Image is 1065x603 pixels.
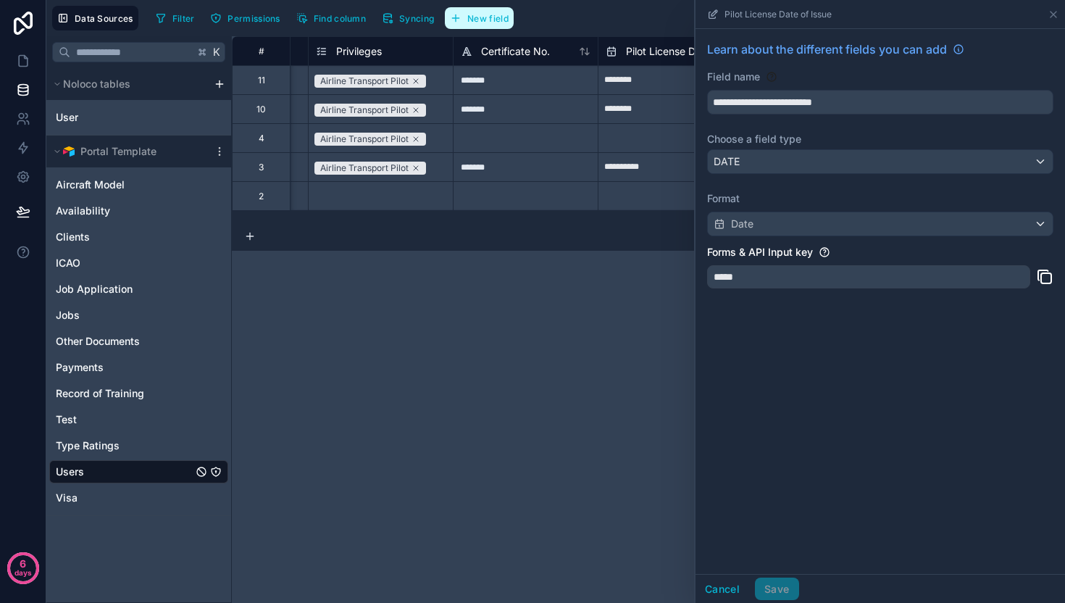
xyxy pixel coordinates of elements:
[626,44,751,59] span: Pilot License Date of Issue
[205,7,291,29] a: Permissions
[707,245,813,259] label: Forms & API Input key
[399,13,434,24] span: Syncing
[243,46,279,57] div: #
[707,149,1053,174] button: DATE
[377,7,445,29] a: Syncing
[205,7,285,29] button: Permissions
[320,75,409,88] div: Airline Transport Pilot
[14,562,32,583] p: days
[714,154,740,169] span: DATE
[212,47,222,57] span: K
[75,13,133,24] span: Data Sources
[172,13,195,24] span: Filter
[291,7,371,29] button: Find column
[259,162,264,173] div: 3
[227,13,280,24] span: Permissions
[150,7,200,29] button: Filter
[52,6,138,30] button: Data Sources
[20,557,26,571] p: 6
[320,133,409,146] div: Airline Transport Pilot
[258,75,265,86] div: 11
[707,212,1053,236] button: Date
[314,13,366,24] span: Find column
[467,13,509,24] span: New field
[696,578,749,601] button: Cancel
[377,7,439,29] button: Syncing
[707,70,760,84] label: Field name
[707,41,947,58] span: Learn about the different fields you can add
[707,191,1053,206] label: Format
[320,104,409,117] div: Airline Transport Pilot
[320,162,409,175] div: Airline Transport Pilot
[707,41,964,58] a: Learn about the different fields you can add
[336,44,382,59] span: Privileges
[256,104,266,115] div: 10
[707,132,1053,146] label: Choose a field type
[259,191,264,202] div: 2
[481,44,550,59] span: Certificate No.
[731,217,753,231] span: Date
[259,133,264,144] div: 4
[445,7,514,29] button: New field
